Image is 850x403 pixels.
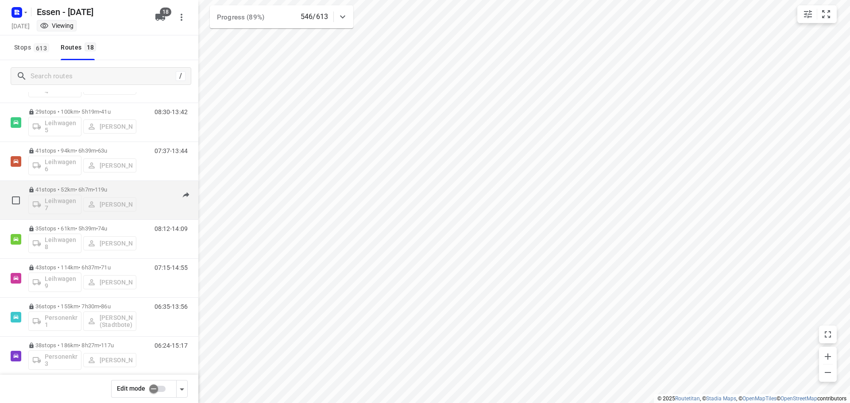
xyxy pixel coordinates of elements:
[155,342,188,349] p: 06:24-15:17
[155,264,188,271] p: 07:15-14:55
[155,108,188,115] p: 08:30-13:42
[101,108,110,115] span: 41u
[28,264,136,271] p: 43 stops • 114km • 6h37m
[28,303,136,310] p: 36 stops • 155km • 7h30m
[99,264,101,271] span: •
[40,21,73,30] div: Viewing
[657,395,846,402] li: © 2025 , © , © © contributors
[117,385,145,392] span: Edit mode
[96,147,98,154] span: •
[61,42,99,53] div: Routes
[34,43,49,52] span: 613
[31,69,176,83] input: Search routes
[780,395,817,402] a: OpenStreetMap
[95,186,108,193] span: 119u
[28,186,136,193] p: 41 stops • 52km • 6h7m
[99,342,101,349] span: •
[14,42,52,53] span: Stops
[101,303,110,310] span: 86u
[155,147,188,154] p: 07:37-13:44
[28,342,136,349] p: 38 stops • 186km • 8h27m
[7,192,25,209] span: Select
[99,303,101,310] span: •
[85,42,97,51] span: 18
[155,303,188,310] p: 06:35-13:56
[176,71,185,81] div: /
[173,8,190,26] button: More
[301,12,328,22] p: 546/613
[177,383,187,394] div: Driver app settings
[151,8,169,26] button: 18
[93,186,95,193] span: •
[28,108,136,115] p: 29 stops • 100km • 5h19m
[817,5,835,23] button: Fit zoom
[98,147,107,154] span: 63u
[98,225,107,232] span: 74u
[799,5,817,23] button: Map settings
[797,5,837,23] div: small contained button group
[675,395,700,402] a: Routetitan
[96,225,98,232] span: •
[177,186,195,204] button: Send to driver
[742,395,777,402] a: OpenMapTiles
[28,147,136,154] p: 41 stops • 94km • 6h39m
[160,8,171,16] span: 18
[706,395,736,402] a: Stadia Maps
[217,13,264,21] span: Progress (89%)
[101,342,114,349] span: 117u
[99,108,101,115] span: •
[210,5,353,28] div: Progress (89%)546/613
[101,264,110,271] span: 71u
[28,225,136,232] p: 35 stops • 61km • 5h39m
[155,225,188,232] p: 08:12-14:09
